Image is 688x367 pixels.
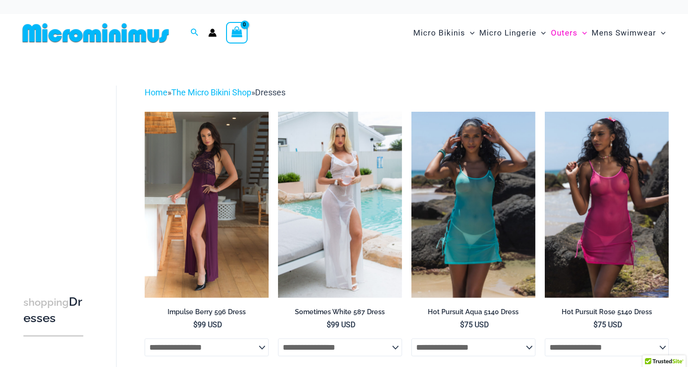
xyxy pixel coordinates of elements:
[23,78,108,265] iframe: TrustedSite Certified
[411,112,535,298] img: Hot Pursuit Aqua 5140 Dress 01
[255,87,285,97] span: Dresses
[193,320,198,329] span: $
[23,294,83,326] h3: Dresses
[278,112,402,298] img: Sometimes White 587 Dress 08
[549,19,589,47] a: OutersMenu ToggleMenu Toggle
[656,21,666,45] span: Menu Toggle
[145,308,269,320] a: Impulse Berry 596 Dress
[479,21,536,45] span: Micro Lingerie
[278,112,402,298] a: Sometimes White 587 Dress 08Sometimes White 587 Dress 09Sometimes White 587 Dress 09
[578,21,587,45] span: Menu Toggle
[410,17,669,49] nav: Site Navigation
[411,308,535,317] h2: Hot Pursuit Aqua 5140 Dress
[411,112,535,298] a: Hot Pursuit Aqua 5140 Dress 01Hot Pursuit Aqua 5140 Dress 06Hot Pursuit Aqua 5140 Dress 06
[327,320,356,329] bdi: 99 USD
[545,308,669,320] a: Hot Pursuit Rose 5140 Dress
[413,21,465,45] span: Micro Bikinis
[23,296,69,308] span: shopping
[465,21,475,45] span: Menu Toggle
[208,29,217,37] a: Account icon link
[145,308,269,317] h2: Impulse Berry 596 Dress
[545,112,669,298] img: Hot Pursuit Rose 5140 Dress 01
[589,19,668,47] a: Mens SwimwearMenu ToggleMenu Toggle
[145,112,269,298] img: Impulse Berry 596 Dress 02
[551,21,578,45] span: Outers
[536,21,546,45] span: Menu Toggle
[411,19,477,47] a: Micro BikinisMenu ToggleMenu Toggle
[460,320,464,329] span: $
[327,320,331,329] span: $
[592,21,656,45] span: Mens Swimwear
[545,112,669,298] a: Hot Pursuit Rose 5140 Dress 01Hot Pursuit Rose 5140 Dress 12Hot Pursuit Rose 5140 Dress 12
[190,27,199,39] a: Search icon link
[19,22,173,43] img: MM SHOP LOGO FLAT
[545,308,669,317] h2: Hot Pursuit Rose 5140 Dress
[145,87,285,97] span: » »
[193,320,222,329] bdi: 99 USD
[278,308,402,317] h2: Sometimes White 587 Dress
[278,308,402,320] a: Sometimes White 587 Dress
[411,308,535,320] a: Hot Pursuit Aqua 5140 Dress
[460,320,489,329] bdi: 75 USD
[226,22,248,43] a: View Shopping Cart, empty
[593,320,622,329] bdi: 75 USD
[145,112,269,298] a: Impulse Berry 596 Dress 02Impulse Berry 596 Dress 03Impulse Berry 596 Dress 03
[171,87,251,97] a: The Micro Bikini Shop
[593,320,598,329] span: $
[145,87,168,97] a: Home
[477,19,548,47] a: Micro LingerieMenu ToggleMenu Toggle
